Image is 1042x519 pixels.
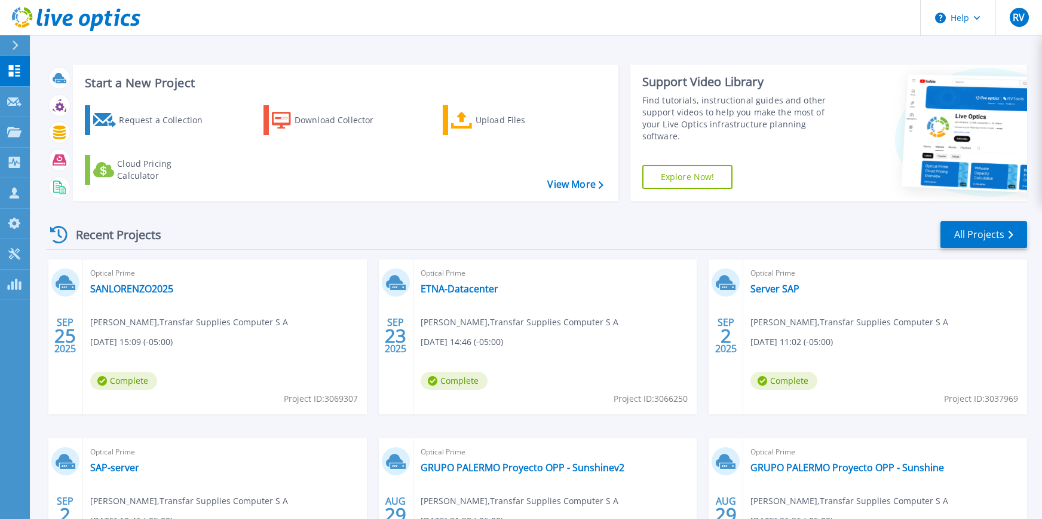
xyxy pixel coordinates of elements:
[476,108,571,132] div: Upload Files
[90,267,360,280] span: Optical Prime
[642,165,733,189] a: Explore Now!
[421,335,503,349] span: [DATE] 14:46 (-05:00)
[119,108,214,132] div: Request a Collection
[295,108,390,132] div: Download Collector
[715,314,737,358] div: SEP 2025
[750,335,833,349] span: [DATE] 11:02 (-05:00)
[750,267,1020,280] span: Optical Prime
[421,283,498,295] a: ETNA-Datacenter
[750,372,817,390] span: Complete
[443,105,576,135] a: Upload Files
[421,494,618,508] span: [PERSON_NAME] , Transfar Supplies Computer S A
[547,179,603,190] a: View More
[750,445,1020,459] span: Optical Prime
[46,220,177,249] div: Recent Projects
[85,155,218,185] a: Cloud Pricing Calculator
[90,316,288,329] span: [PERSON_NAME] , Transfar Supplies Computer S A
[421,462,624,474] a: GRUPO PALERMO Proyecto OPP - Sunshinev2
[85,105,218,135] a: Request a Collection
[90,494,288,508] span: [PERSON_NAME] , Transfar Supplies Computer S A
[90,445,360,459] span: Optical Prime
[421,267,690,280] span: Optical Prime
[90,462,139,474] a: SAP-server
[944,392,1018,405] span: Project ID: 3037969
[750,462,944,474] a: GRUPO PALERMO Proyecto OPP - Sunshine
[750,283,799,295] a: Server SAP
[421,372,488,390] span: Complete
[284,392,358,405] span: Project ID: 3069307
[1013,13,1025,22] span: RV
[721,331,731,341] span: 2
[85,77,603,90] h3: Start a New Project
[750,494,948,508] span: [PERSON_NAME] , Transfar Supplies Computer S A
[614,392,688,405] span: Project ID: 3066250
[750,316,948,329] span: [PERSON_NAME] , Transfar Supplies Computer S A
[421,445,690,459] span: Optical Prime
[421,316,618,329] span: [PERSON_NAME] , Transfar Supplies Computer S A
[90,283,173,295] a: SANLORENZO2025
[90,335,173,349] span: [DATE] 15:09 (-05:00)
[642,74,844,90] div: Support Video Library
[54,314,76,358] div: SEP 2025
[263,105,397,135] a: Download Collector
[385,331,406,341] span: 23
[54,331,76,341] span: 25
[90,372,157,390] span: Complete
[117,158,213,182] div: Cloud Pricing Calculator
[384,314,407,358] div: SEP 2025
[642,94,844,142] div: Find tutorials, instructional guides and other support videos to help you make the most of your L...
[940,221,1027,248] a: All Projects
